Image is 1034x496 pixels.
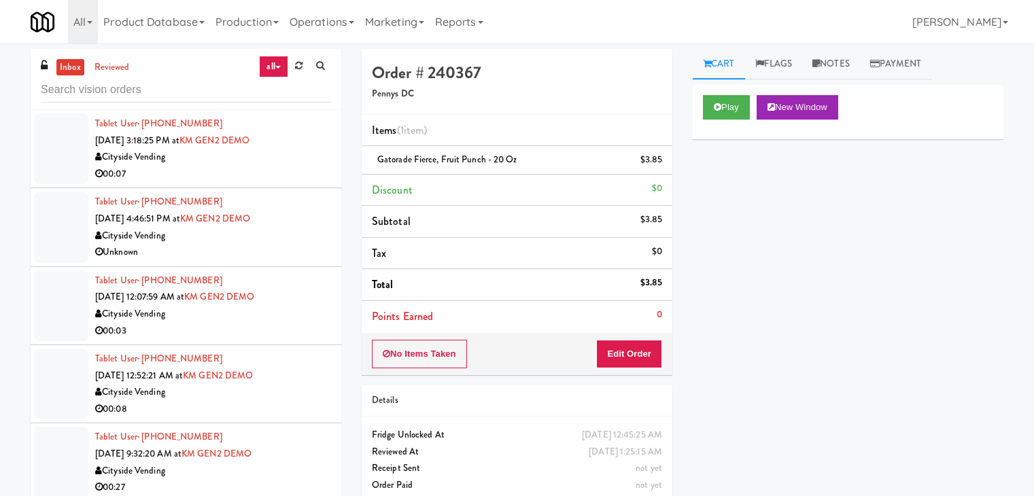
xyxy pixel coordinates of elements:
div: 00:07 [95,166,331,183]
a: all [259,56,288,77]
button: New Window [757,95,838,120]
span: [DATE] 12:07:59 AM at [95,290,184,303]
div: Fridge Unlocked At [372,427,662,444]
li: Tablet User· [PHONE_NUMBER][DATE] 3:18:25 PM atKM GEN2 DEMOCityside Vending00:07 [31,110,341,188]
a: KM GEN2 DEMO [180,212,250,225]
a: Cart [693,49,745,79]
button: Play [703,95,750,120]
div: Details [372,392,662,409]
span: Tax [372,245,386,261]
div: Cityside Vending [95,384,331,401]
div: Unknown [95,244,331,261]
div: Cityside Vending [95,149,331,166]
a: KM GEN2 DEMO [184,290,254,303]
span: [DATE] 12:52:21 AM at [95,369,183,382]
span: · [PHONE_NUMBER] [137,117,222,130]
span: [DATE] 9:32:20 AM at [95,447,182,460]
div: $3.85 [640,211,663,228]
span: Total [372,277,394,292]
div: 00:03 [95,323,331,340]
span: · [PHONE_NUMBER] [137,430,222,443]
img: Micromart [31,10,54,34]
a: Tablet User· [PHONE_NUMBER] [95,352,222,365]
div: Reviewed At [372,444,662,461]
span: · [PHONE_NUMBER] [137,274,222,287]
span: Points Earned [372,308,433,324]
div: $3.85 [640,152,663,169]
button: Edit Order [596,340,662,368]
div: $0 [652,243,662,260]
span: [DATE] 4:46:51 PM at [95,212,180,225]
div: [DATE] 12:45:25 AM [582,427,662,444]
a: reviewed [91,59,133,76]
div: Cityside Vending [95,306,331,323]
span: (1 ) [397,122,428,138]
div: [DATE] 1:25:15 AM [589,444,662,461]
ng-pluralize: item [404,122,424,138]
span: not yet [636,478,662,491]
a: KM GEN2 DEMO [183,369,253,382]
a: Tablet User· [PHONE_NUMBER] [95,117,222,130]
div: Cityside Vending [95,228,331,245]
a: Tablet User· [PHONE_NUMBER] [95,195,222,208]
span: not yet [636,461,662,474]
button: No Items Taken [372,340,467,368]
input: Search vision orders [41,77,331,103]
h5: Pennys DC [372,89,662,99]
div: Order Paid [372,477,662,494]
span: · [PHONE_NUMBER] [137,352,222,365]
a: Tablet User· [PHONE_NUMBER] [95,430,222,443]
span: Subtotal [372,213,411,229]
li: Tablet User· [PHONE_NUMBER][DATE] 12:52:21 AM atKM GEN2 DEMOCityside Vending00:08 [31,345,341,423]
div: $3.85 [640,274,663,291]
a: KM GEN2 DEMO [179,134,249,147]
div: Cityside Vending [95,463,331,480]
a: Flags [745,49,803,79]
li: Tablet User· [PHONE_NUMBER][DATE] 4:46:51 PM atKM GEN2 DEMOCityside VendingUnknown [31,188,341,266]
span: Items [372,122,427,138]
div: 0 [657,306,662,323]
li: Tablet User· [PHONE_NUMBER][DATE] 12:07:59 AM atKM GEN2 DEMOCityside Vending00:03 [31,267,341,345]
a: KM GEN2 DEMO [182,447,252,460]
span: Discount [372,182,413,198]
a: Tablet User· [PHONE_NUMBER] [95,274,222,287]
div: $0 [652,180,662,197]
span: [DATE] 3:18:25 PM at [95,134,179,147]
span: Gatorade Fierce, Fruit Punch - 20 oz [377,153,517,166]
div: 00:27 [95,479,331,496]
a: Notes [802,49,860,79]
h4: Order # 240367 [372,64,662,82]
a: Payment [860,49,932,79]
a: inbox [56,59,84,76]
span: · [PHONE_NUMBER] [137,195,222,208]
div: 00:08 [95,401,331,418]
div: Receipt Sent [372,460,662,477]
